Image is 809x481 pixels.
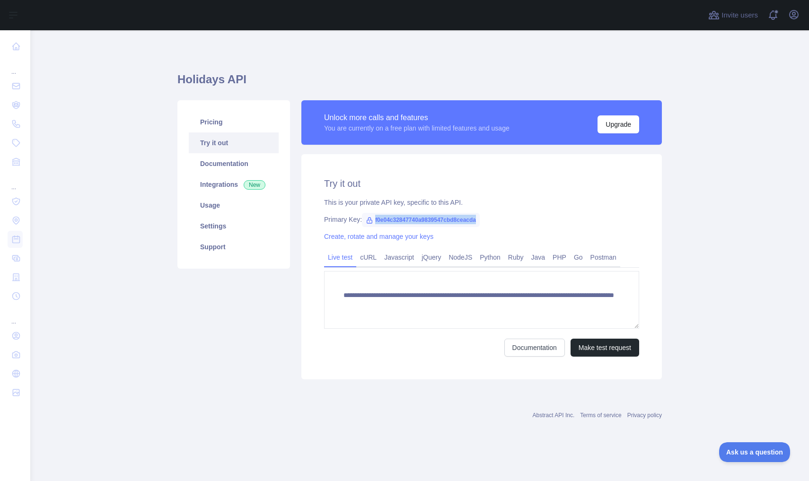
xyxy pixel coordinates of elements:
[528,250,549,265] a: Java
[580,412,621,419] a: Terms of service
[189,132,279,153] a: Try it out
[8,57,23,76] div: ...
[324,177,639,190] h2: Try it out
[324,112,510,123] div: Unlock more calls and features
[189,195,279,216] a: Usage
[177,72,662,95] h1: Holidays API
[570,250,587,265] a: Go
[324,215,639,224] div: Primary Key:
[587,250,620,265] a: Postman
[533,412,575,419] a: Abstract API Inc.
[324,250,356,265] a: Live test
[504,339,565,357] a: Documentation
[598,115,639,133] button: Upgrade
[324,233,433,240] a: Create, rotate and manage your keys
[189,236,279,257] a: Support
[445,250,476,265] a: NodeJS
[324,123,510,133] div: You are currently on a free plan with limited features and usage
[189,153,279,174] a: Documentation
[706,8,760,23] button: Invite users
[8,172,23,191] div: ...
[549,250,570,265] a: PHP
[418,250,445,265] a: jQuery
[324,198,639,207] div: This is your private API key, specific to this API.
[380,250,418,265] a: Javascript
[476,250,504,265] a: Python
[356,250,380,265] a: cURL
[189,216,279,236] a: Settings
[571,339,639,357] button: Make test request
[627,412,662,419] a: Privacy policy
[721,10,758,21] span: Invite users
[719,442,790,462] iframe: Toggle Customer Support
[504,250,528,265] a: Ruby
[244,180,265,190] span: New
[362,213,480,227] span: f0e04c32847740a9839547cbd8ceacda
[189,174,279,195] a: Integrations New
[8,306,23,325] div: ...
[189,112,279,132] a: Pricing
